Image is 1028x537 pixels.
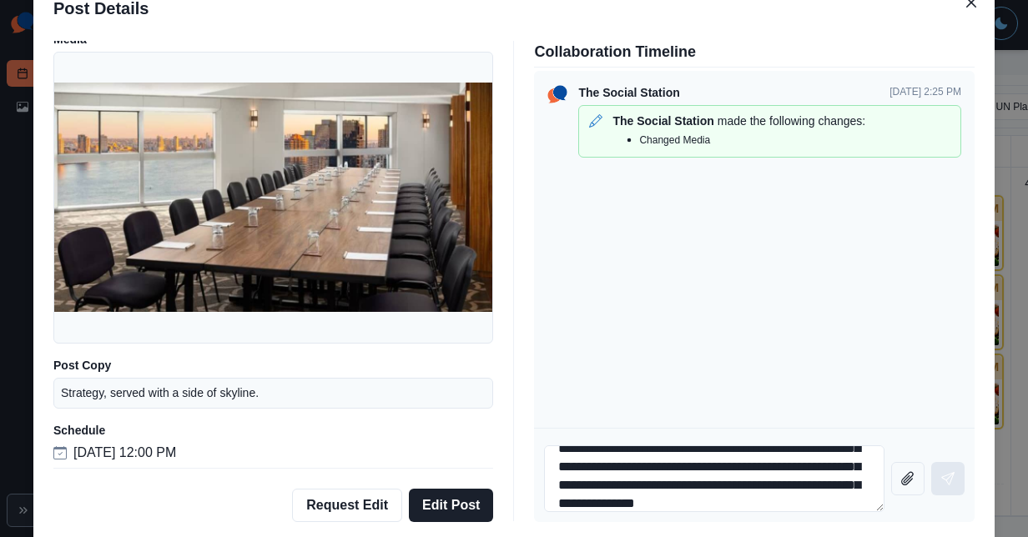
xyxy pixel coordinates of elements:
[61,385,259,401] p: Strategy, served with a side of skyline.
[53,422,493,439] p: Schedule
[534,41,975,63] p: Collaboration Timeline
[718,113,865,130] p: made the following changes:
[639,133,710,148] p: Changed Media
[54,83,492,312] img: edr351umfbj62wpt3exb
[931,462,965,495] button: Send message
[73,443,176,463] p: [DATE] 12:00 PM
[612,113,713,130] p: The Social Station
[891,462,925,495] button: Attach file
[292,489,402,522] button: Request Edit
[544,81,571,108] img: ssLogoSVG.f144a2481ffb055bcdd00c89108cbcb7.svg
[578,84,679,102] p: The Social Station
[889,84,961,102] p: [DATE] 2:25 PM
[53,357,493,374] p: Post Copy
[409,489,493,522] button: Edit Post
